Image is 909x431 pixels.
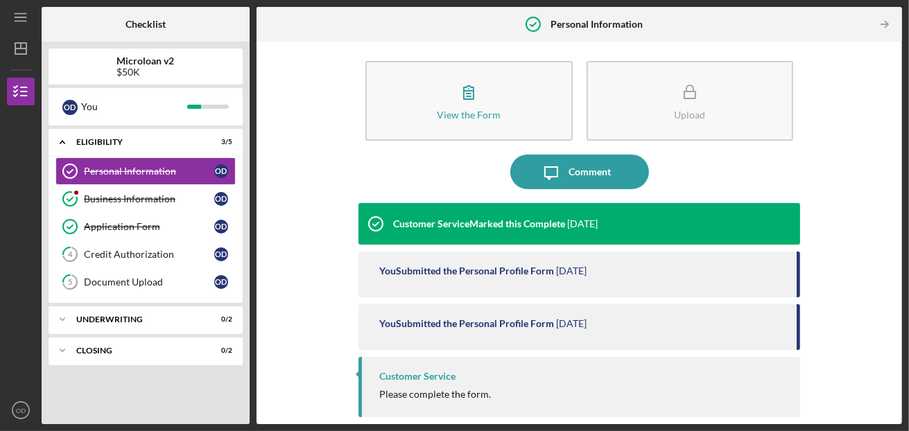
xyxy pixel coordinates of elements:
div: O D [214,275,228,289]
text: OD [16,407,26,414]
div: O D [214,192,228,206]
div: Comment [569,155,611,189]
button: OD [7,396,35,424]
tspan: 5 [68,278,72,287]
div: 3 / 5 [207,138,232,146]
div: Customer Service [379,371,456,382]
div: You Submitted the Personal Profile Form [379,318,554,329]
div: You Submitted the Personal Profile Form [379,265,554,276]
div: Document Upload [84,276,214,288]
div: O D [214,220,228,234]
a: Personal InformationOD [55,157,236,185]
div: O D [62,100,78,115]
div: Application Form [84,221,214,232]
a: Application FormOD [55,213,236,240]
b: Personal Information [551,19,643,30]
div: Underwriting [76,315,198,324]
div: O D [214,164,228,178]
div: View the Form [437,109,501,120]
time: 2025-02-11 21:15 [556,265,587,276]
div: Eligibility [76,138,198,146]
div: Business Information [84,193,214,204]
div: Credit Authorization [84,249,214,260]
time: 2025-02-18 23:31 [567,218,598,229]
tspan: 4 [68,250,73,259]
button: View the Form [365,61,573,141]
div: Customer Service Marked this Complete [393,218,565,229]
time: 2025-02-11 20:57 [556,318,587,329]
button: Upload [587,61,794,141]
div: Please complete the form. [379,389,491,400]
div: 0 / 2 [207,346,232,355]
div: Personal Information [84,166,214,177]
div: 0 / 2 [207,315,232,324]
div: Upload [674,109,705,120]
a: Business InformationOD [55,185,236,213]
div: $50K [117,67,175,78]
a: 4Credit AuthorizationOD [55,240,236,268]
div: Closing [76,346,198,355]
div: You [81,95,187,118]
b: Microloan v2 [117,55,175,67]
a: 5Document UploadOD [55,268,236,296]
b: Checklist [125,19,166,30]
button: Comment [510,155,649,189]
div: O D [214,247,228,261]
